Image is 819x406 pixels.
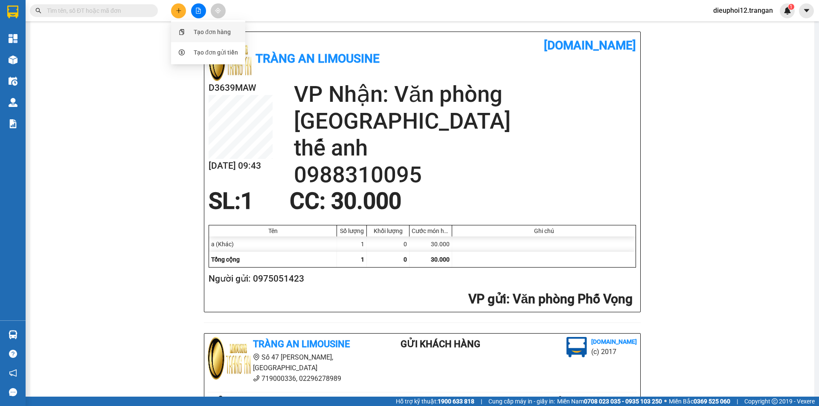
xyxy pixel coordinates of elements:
li: 719000336, 02296278989 [208,373,366,384]
b: Tràng An Limousine [256,52,380,66]
span: Miền Nam [557,397,662,406]
span: aim [215,8,221,14]
h2: thế anh [294,135,636,161]
b: [DOMAIN_NAME] [591,338,637,345]
strong: 0369 525 060 [694,398,730,405]
span: search [35,8,41,14]
span: caret-down [803,7,810,14]
button: caret-down [799,3,814,18]
span: Cung cấp máy in - giấy in: [488,397,555,406]
div: Số lượng [339,227,364,234]
span: question-circle [9,350,17,358]
img: warehouse-icon [9,77,17,86]
span: message [9,388,17,396]
span: 1 [361,256,364,263]
span: environment [253,354,260,360]
img: warehouse-icon [9,98,17,107]
span: dollar-circle [179,49,185,55]
img: logo.jpg [208,337,250,380]
span: 1 [241,188,253,214]
h2: [DATE] 09:43 [209,159,273,173]
span: Hỗ trợ kỹ thuật: [396,397,474,406]
div: 30.000 [409,236,452,252]
span: plus [176,8,182,14]
h2: : Văn phòng Phố Vọng [209,291,633,308]
span: 0 [404,256,407,263]
button: aim [211,3,226,18]
div: Tạo đơn gửi tiền [194,48,238,57]
li: (c) 2017 [591,346,637,357]
img: solution-icon [9,119,17,128]
span: 30.000 [431,256,450,263]
span: copyright [772,398,778,404]
div: Khối lượng [369,227,407,234]
span: phone [253,375,260,382]
div: Ghi chú [454,227,633,234]
span: Miền Bắc [669,397,730,406]
div: 1 [337,236,367,252]
span: SL: [209,188,241,214]
h2: Người gửi: 0975051423 [209,272,633,286]
sup: 1 [788,4,794,10]
button: plus [171,3,186,18]
span: VP gửi [468,291,506,306]
span: | [481,397,482,406]
b: Gửi khách hàng [401,339,480,349]
button: file-add [191,3,206,18]
div: a (Khác) [209,236,337,252]
span: 1 [790,4,793,10]
img: icon-new-feature [784,7,791,14]
strong: 1900 633 818 [438,398,474,405]
div: 0 [367,236,409,252]
strong: 0708 023 035 - 0935 103 250 [584,398,662,405]
h2: D3639MAW [209,81,273,95]
div: Tạo đơn hàng [194,27,231,37]
input: Tìm tên, số ĐT hoặc mã đơn [47,6,148,15]
span: dieuphoi12.trangan [706,5,780,16]
img: dashboard-icon [9,34,17,43]
img: logo.jpg [566,337,587,357]
li: Số 47 [PERSON_NAME], [GEOGRAPHIC_DATA] [208,352,366,373]
div: Cước món hàng [412,227,450,234]
h2: 0988310095 [294,161,636,188]
span: ⚪️ [664,400,667,403]
b: Tràng An Limousine [253,339,350,349]
img: warehouse-icon [9,330,17,339]
img: warehouse-icon [9,55,17,64]
span: file-add [195,8,201,14]
img: logo-vxr [7,6,18,18]
span: Tổng cộng [211,256,240,263]
div: CC : 30.000 [285,188,407,214]
div: Tên [211,227,334,234]
span: notification [9,369,17,377]
span: | [737,397,738,406]
span: snippets [179,29,185,35]
b: [DOMAIN_NAME] [544,38,636,52]
h2: VP Nhận: Văn phòng [GEOGRAPHIC_DATA] [294,81,636,135]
